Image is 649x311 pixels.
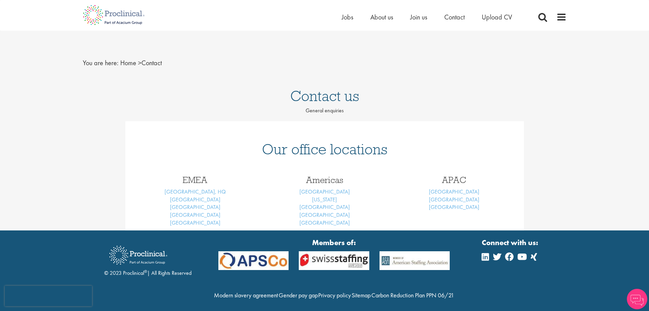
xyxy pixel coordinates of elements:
a: [GEOGRAPHIC_DATA] [429,196,479,203]
a: breadcrumb link to Home [120,58,136,67]
a: About us [370,13,393,22]
h3: APAC [395,175,514,184]
a: [US_STATE] [312,196,337,203]
a: Gender pay gap [279,291,318,299]
span: > [138,58,141,67]
a: [GEOGRAPHIC_DATA] [170,196,220,203]
a: Privacy policy [318,291,351,299]
a: [GEOGRAPHIC_DATA] [299,219,350,226]
img: Chatbot [627,289,647,309]
span: Contact [120,58,162,67]
strong: Connect with us: [482,237,540,248]
strong: Members of: [218,237,450,248]
a: [GEOGRAPHIC_DATA] [429,188,479,195]
a: [GEOGRAPHIC_DATA] [299,203,350,211]
a: [GEOGRAPHIC_DATA] [299,211,350,218]
img: APSCo [294,251,374,270]
img: APSCo [374,251,455,270]
img: APSCo [213,251,294,270]
a: Jobs [342,13,353,22]
h3: Americas [265,175,384,184]
img: Proclinical Recruitment [104,241,172,269]
a: Modern slavery agreement [214,291,278,299]
div: © 2023 Proclinical | All Rights Reserved [104,241,191,277]
a: Join us [410,13,427,22]
a: Sitemap [352,291,371,299]
a: [GEOGRAPHIC_DATA] [170,219,220,226]
a: [GEOGRAPHIC_DATA] [429,203,479,211]
a: [GEOGRAPHIC_DATA], HQ [165,188,226,195]
h1: Our office locations [136,142,514,157]
iframe: reCAPTCHA [5,286,92,306]
a: [GEOGRAPHIC_DATA] [170,203,220,211]
sup: ® [144,269,147,274]
a: [GEOGRAPHIC_DATA] [299,188,350,195]
h3: EMEA [136,175,255,184]
a: Carbon Reduction Plan PPN 06/21 [371,291,454,299]
a: [GEOGRAPHIC_DATA] [170,211,220,218]
span: You are here: [83,58,119,67]
a: Contact [444,13,465,22]
a: Upload CV [482,13,512,22]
